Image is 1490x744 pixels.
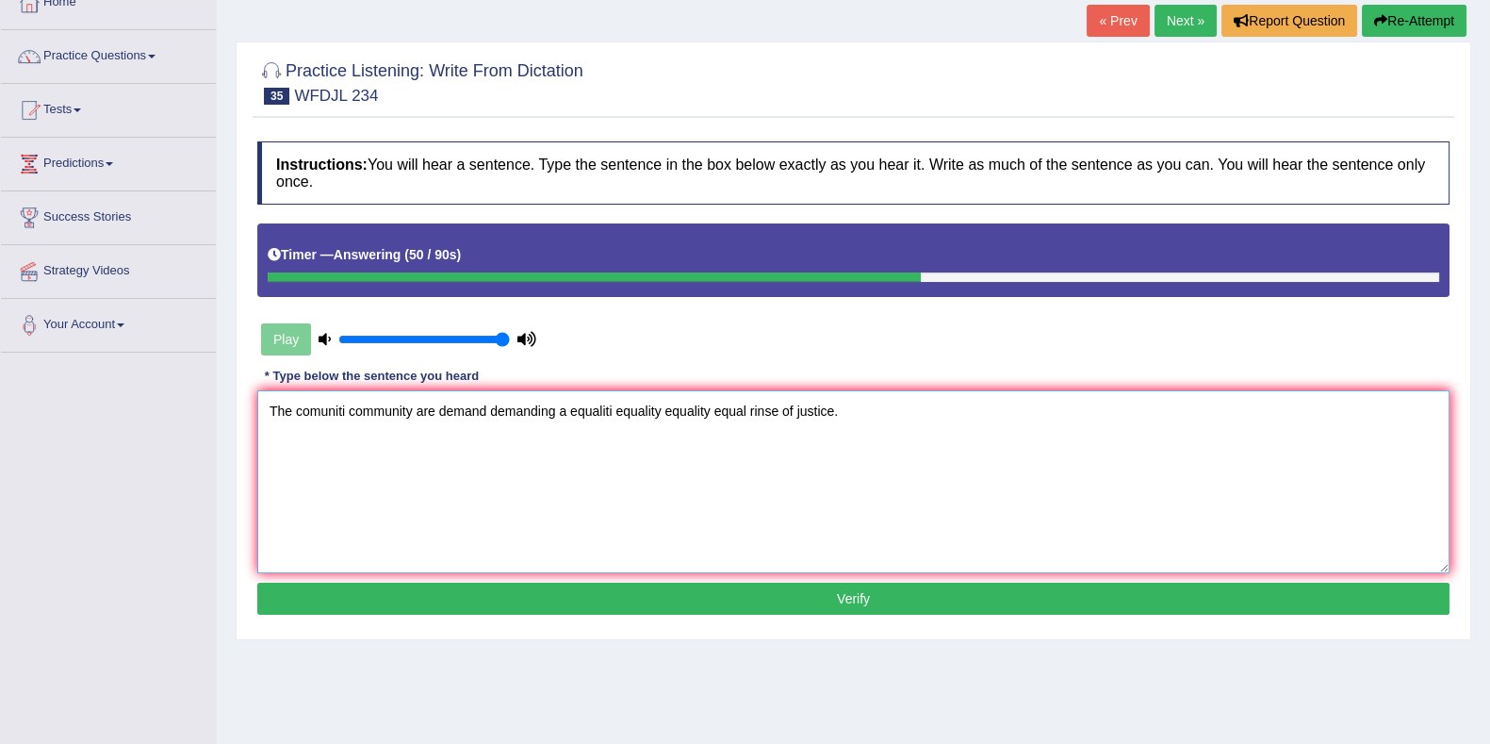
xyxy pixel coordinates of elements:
a: Practice Questions [1,30,216,77]
b: ) [457,247,462,262]
b: Instructions: [276,157,368,173]
b: Answering [334,247,401,262]
h4: You will hear a sentence. Type the sentence in the box below exactly as you hear it. Write as muc... [257,141,1449,205]
b: 50 / 90s [409,247,457,262]
a: Strategy Videos [1,245,216,292]
h5: Timer — [268,248,461,262]
a: Your Account [1,299,216,346]
span: 35 [264,88,289,105]
a: Predictions [1,138,216,185]
button: Re-Attempt [1362,5,1466,37]
a: « Prev [1087,5,1149,37]
h2: Practice Listening: Write From Dictation [257,58,583,105]
b: ( [404,247,409,262]
button: Report Question [1221,5,1357,37]
button: Verify [257,583,1449,615]
a: Tests [1,84,216,131]
a: Next » [1154,5,1217,37]
a: Success Stories [1,191,216,239]
small: WFDJL 234 [294,87,378,105]
div: * Type below the sentence you heard [257,368,486,386]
